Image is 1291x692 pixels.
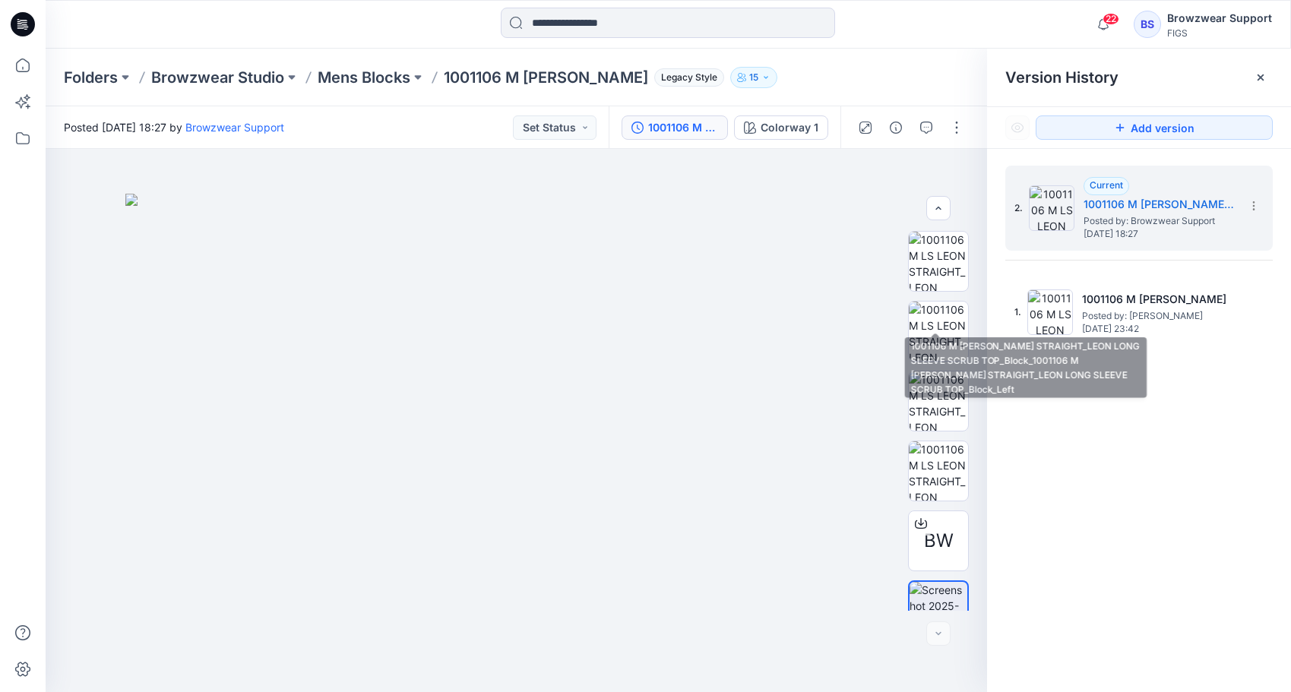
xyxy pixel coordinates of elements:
span: Posted by: Nathan Parez [1082,308,1234,324]
p: 15 [749,69,758,86]
span: Posted by: Browzwear Support [1084,213,1236,229]
img: 1001106 M LS LEON STRAIGHT [1027,289,1073,335]
span: [DATE] 23:42 [1082,324,1234,334]
a: Mens Blocks [318,67,410,88]
img: Screenshot 2025-05-07 at 9.41.48AM [910,582,967,640]
div: Colorway 1 [761,119,818,136]
h5: 1001106 M LS LEON STRAIGHT_LEON LONG SLEEVE SCRUB TOP_Block_1001106 M LS LEON STRAIGHT_LEON LONG ... [1084,195,1236,213]
img: 1001106 M LS LEON STRAIGHT_LEON LONG SLEEVE SCRUB TOP_Block_1001106 M LS LEON STRAIGHT_LEON LONG ... [909,232,968,291]
a: Browzwear Support [185,121,284,134]
span: 1. [1014,305,1021,319]
button: 1001106 M [PERSON_NAME] STRAIGHT_LEON LONG SLEEVE SCRUB TOP_Block_1001106 M [PERSON_NAME] STRAIGH... [622,115,728,140]
button: Show Hidden Versions [1005,115,1030,140]
div: FIGS [1167,27,1272,39]
div: 1001106 M LS LEON STRAIGHT_LEON LONG SLEEVE SCRUB TOP_Block_1001106 M LS LEON STRAIGHT_LEON LONG ... [648,119,718,136]
a: Folders [64,67,118,88]
span: Posted [DATE] 18:27 by [64,119,284,135]
button: Legacy Style [648,67,724,88]
div: Browzwear Support [1167,9,1272,27]
span: 2. [1014,201,1023,215]
img: 1001106 M LS LEON STRAIGHT_LEON LONG SLEEVE SCRUB TOP_Block_1001106 M LS LEON STRAIGHT_LEON LONG ... [909,441,968,501]
button: Add version [1036,115,1273,140]
span: [DATE] 18:27 [1084,229,1236,239]
h5: 1001106 M LS LEON STRAIGHT [1082,290,1234,308]
button: Details [884,115,908,140]
button: Close [1255,71,1267,84]
span: 22 [1103,13,1119,25]
span: Version History [1005,68,1119,87]
img: 1001106 M LS LEON STRAIGHT_LEON LONG SLEEVE SCRUB TOP_Block_1001106 M LS LEON STRAIGHT_LEON LONG ... [909,371,968,431]
span: BW [924,527,954,555]
a: Browzwear Studio [151,67,284,88]
button: 15 [730,67,777,88]
img: 1001106 M LS LEON STRAIGHT_LEON LONG SLEEVE SCRUB TOP_Block_1001106 M LS LEON STRAIGHT_LEON LONG ... [1029,185,1074,231]
div: BS [1134,11,1161,38]
span: Current [1090,179,1123,191]
img: 1001106 M LS LEON STRAIGHT_LEON LONG SLEEVE SCRUB TOP_Block_1001106 M LS LEON STRAIGHT_LEON LONG ... [909,302,968,361]
span: Legacy Style [654,68,724,87]
button: Colorway 1 [734,115,828,140]
p: 1001106 M [PERSON_NAME] [444,67,648,88]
